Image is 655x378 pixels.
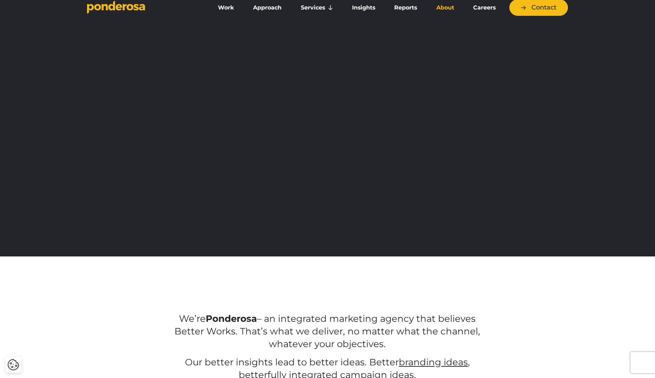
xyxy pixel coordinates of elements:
a: Services [293,0,341,15]
a: Go to homepage [87,1,199,15]
strong: Ponderosa [206,313,257,324]
a: About [428,0,462,15]
a: Work [210,0,242,15]
img: Revisit consent button [7,359,19,371]
a: Reports [386,0,425,15]
p: We’re – an integrated marketing agency that believes Better Works. That’s what we deliver, no mat... [169,313,486,351]
a: Careers [465,0,504,15]
a: branding ideas [399,357,468,368]
a: Approach [245,0,290,15]
button: Cookie Settings [7,359,19,371]
a: Insights [344,0,383,15]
